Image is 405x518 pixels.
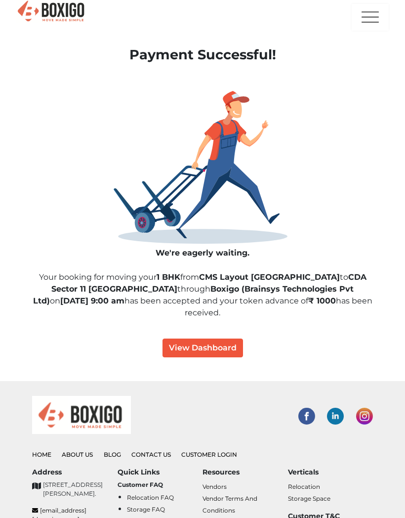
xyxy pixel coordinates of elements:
h3: We're eagerly waiting. [32,248,373,258]
a: Storage Space [288,495,330,502]
a: Contact Us [131,451,171,458]
a: Relocation FAQ [127,494,174,501]
strong: [DATE] 9:00 am [60,296,124,305]
h1: Payment Successful! [129,47,276,63]
h6: Verticals [288,468,373,476]
strong: Boxigo (Brainsys Technologies Pvt Ltd) [33,284,354,305]
img: facebook-social-links [298,408,315,425]
a: Vendors [202,483,227,490]
strong: CDA Sector 11 [GEOGRAPHIC_DATA] [51,272,366,294]
a: Customer Login [181,451,237,458]
img: instagram-social-links [356,408,373,425]
b: Customer FAQ [118,481,163,488]
img: complete@1x.png [114,91,287,244]
img: menu [360,4,380,31]
a: About Us [62,451,93,458]
strong: ₹ 1000 [308,296,336,305]
a: Relocation [288,483,320,490]
strong: CMS Layout [GEOGRAPHIC_DATA] [199,272,340,282]
button: View Dashboard [162,339,243,357]
p: Your booking for moving your from to through on has been accepted and your token advance of has b... [32,271,373,319]
h6: Resources [202,468,288,476]
strong: 1 BHK [157,272,180,282]
p: [STREET_ADDRESS][PERSON_NAME]. [43,480,118,498]
a: Vendor Terms and Conditions [202,495,257,514]
img: boxigo_logo_small [32,396,131,434]
a: Blog [104,451,121,458]
img: linked-in-social-links [327,408,344,425]
a: Storage FAQ [127,506,165,513]
a: Home [32,451,51,458]
h6: Quick Links [118,468,203,476]
h6: Address [32,468,118,476]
